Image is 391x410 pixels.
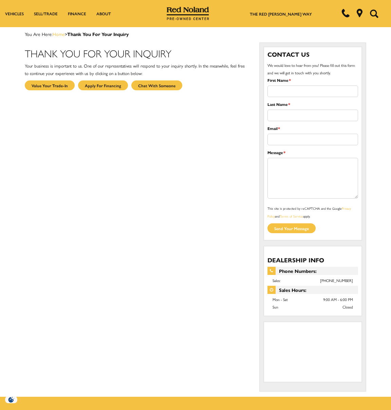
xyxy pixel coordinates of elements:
[267,286,358,294] span: Sales Hours:
[267,223,316,233] input: Send your message
[267,51,358,58] h3: Contact Us
[267,206,351,219] small: This site is protected by reCAPTCHA and the Google and apply.
[25,80,75,90] a: Value Your Trade-In
[3,396,19,403] section: Click to Open Cookie Consent Modal
[53,31,129,37] span: >
[25,31,367,37] div: Breadcrumbs
[78,80,128,90] a: Apply for Financing
[267,125,280,132] label: Email
[273,278,280,283] span: Sales:
[267,100,290,108] label: Last Name
[323,296,353,303] span: 9:00 AM - 6:00 PM
[167,7,209,20] img: Red Noland Pre-Owned
[267,62,355,75] span: We would love to hear from you! Please fill out this form and we will get in touch with you shortly.
[25,62,249,77] p: Your business is important to us. One of our representatives will respond to your inquiry shortly...
[267,267,358,275] span: Phone Numbers:
[267,149,285,156] label: Message
[25,31,129,37] span: You Are Here:
[131,80,182,90] a: Chat with Someone
[320,278,353,283] a: [PHONE_NUMBER]
[267,325,358,376] iframe: Dealer location map
[250,11,312,17] a: The Red [PERSON_NAME] Way
[273,297,288,302] span: Mon - Sat
[280,214,303,219] a: Terms of Service
[267,257,358,263] h3: Dealership Info
[3,396,19,403] img: Opt-Out Icon
[267,76,291,84] label: First Name
[25,48,249,59] h1: Thank You For Your Inquiry
[67,31,129,37] strong: Thank You For Your Inquiry
[267,206,351,219] a: Privacy Policy
[367,0,381,27] button: Open the search field
[273,304,278,310] span: Sun
[342,303,353,311] span: Closed
[53,31,65,37] a: Home
[167,9,209,16] a: Red Noland Pre-Owned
